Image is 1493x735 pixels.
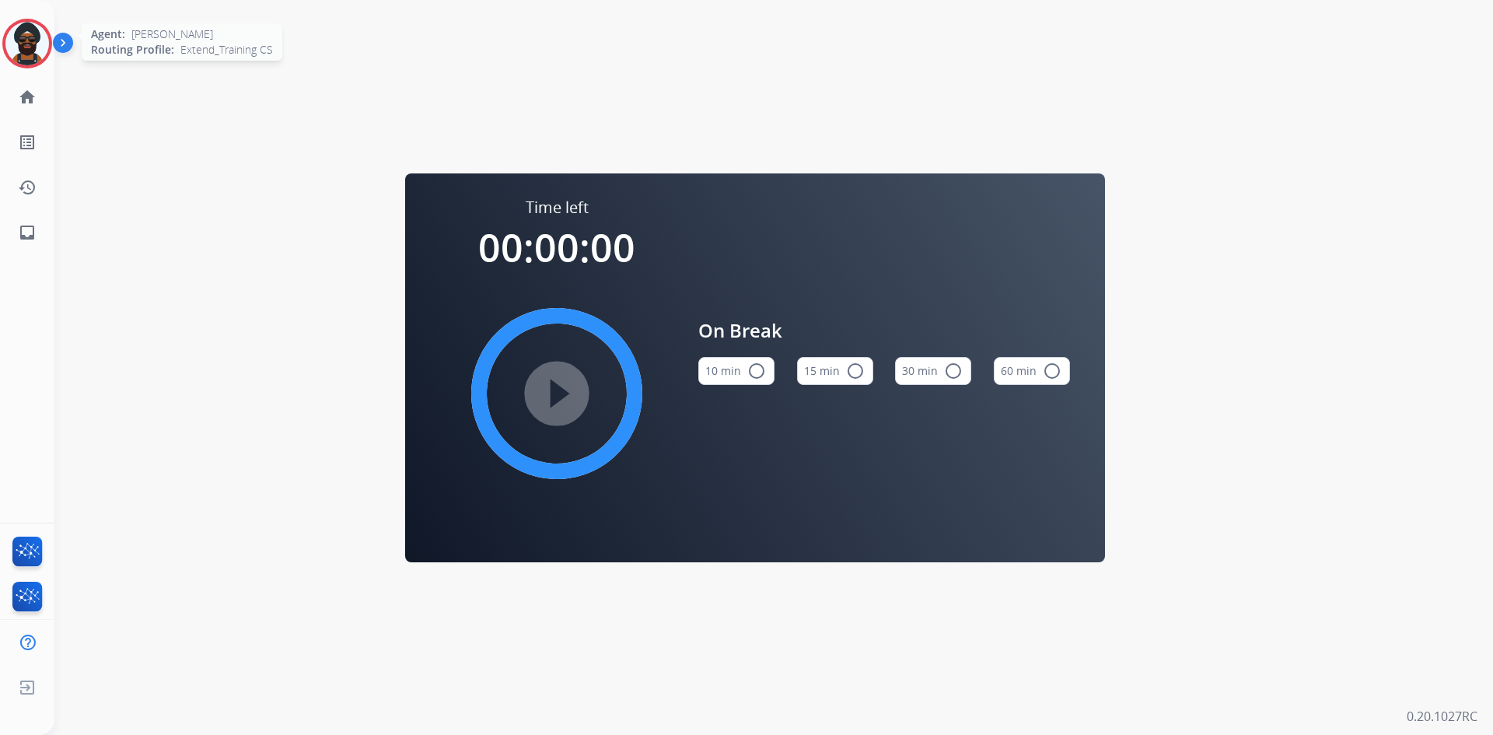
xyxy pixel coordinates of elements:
mat-icon: radio_button_unchecked [944,362,963,380]
mat-icon: history [18,178,37,197]
button: 30 min [895,357,971,385]
mat-icon: inbox [18,223,37,242]
button: 15 min [797,357,873,385]
span: Extend_Training CS [180,42,273,58]
button: 10 min [698,357,774,385]
p: 0.20.1027RC [1407,707,1477,726]
span: Agent: [91,26,125,42]
span: [PERSON_NAME] [131,26,213,42]
mat-icon: list_alt [18,133,37,152]
mat-icon: radio_button_unchecked [846,362,865,380]
span: On Break [698,317,1070,345]
mat-icon: radio_button_unchecked [747,362,766,380]
span: Routing Profile: [91,42,174,58]
span: 00:00:00 [478,221,635,274]
mat-icon: radio_button_unchecked [1043,362,1061,380]
button: 60 min [994,357,1070,385]
mat-icon: home [18,88,37,107]
span: Time left [526,197,589,219]
img: avatar [5,22,49,65]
